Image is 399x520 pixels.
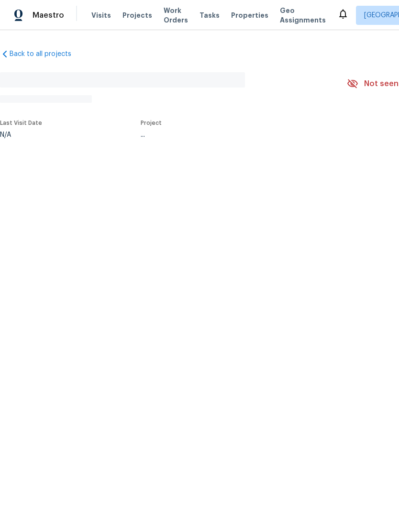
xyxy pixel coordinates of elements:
[199,12,220,19] span: Tasks
[280,6,326,25] span: Geo Assignments
[141,132,324,138] div: ...
[33,11,64,20] span: Maestro
[231,11,268,20] span: Properties
[164,6,188,25] span: Work Orders
[141,120,162,126] span: Project
[91,11,111,20] span: Visits
[122,11,152,20] span: Projects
